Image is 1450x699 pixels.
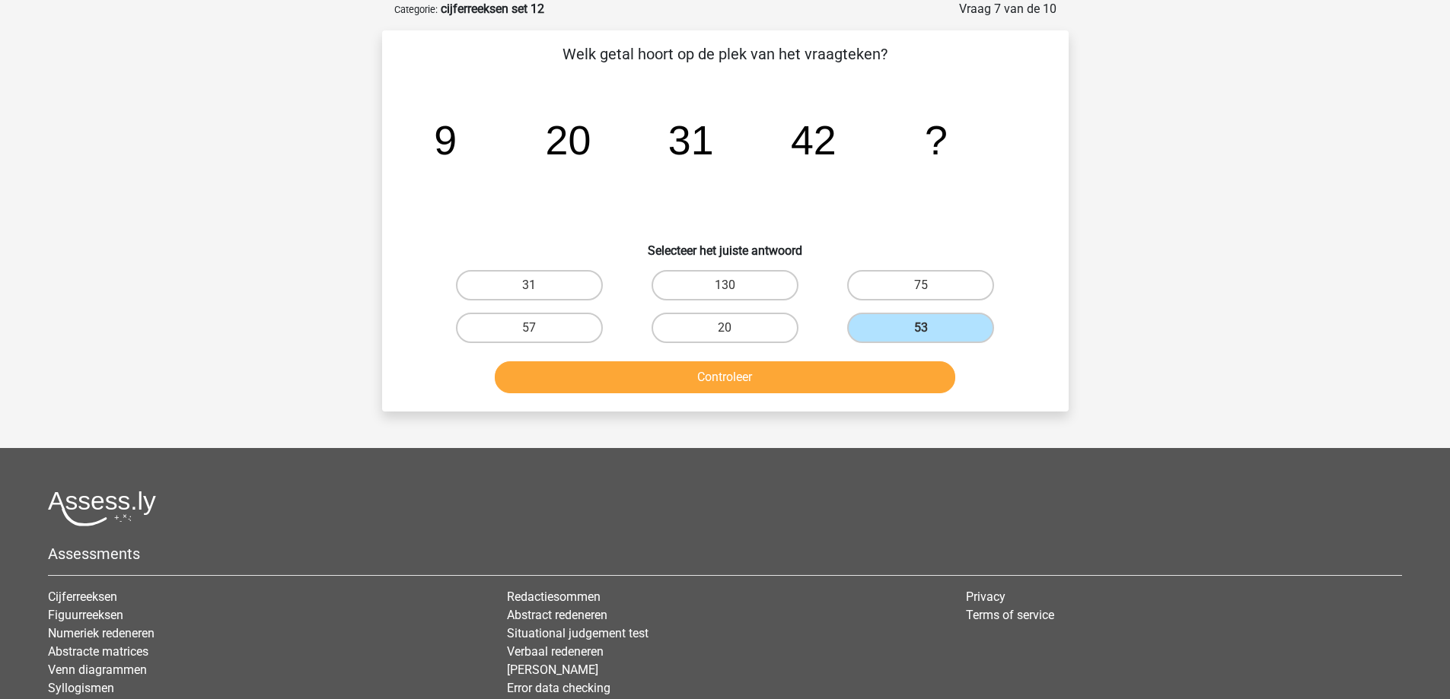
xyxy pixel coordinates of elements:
a: Venn diagrammen [48,662,147,677]
small: Categorie: [394,4,438,15]
tspan: 9 [434,117,457,163]
a: Error data checking [507,681,610,695]
a: Abstracte matrices [48,644,148,659]
a: Figuurreeksen [48,608,123,622]
img: Assessly logo [48,491,156,526]
a: Syllogismen [48,681,114,695]
label: 57 [456,313,603,343]
a: Situational judgement test [507,626,649,640]
label: 20 [652,313,798,343]
tspan: ? [925,117,948,163]
label: 75 [847,270,994,300]
strong: cijferreeksen set 12 [441,2,544,16]
a: [PERSON_NAME] [507,662,598,677]
a: Verbaal redeneren [507,644,604,659]
p: Welk getal hoort op de plek van het vraagteken? [406,43,1044,65]
a: Cijferreeksen [48,589,117,604]
h6: Selecteer het juiste antwoord [406,231,1044,258]
tspan: 42 [790,117,836,163]
label: 53 [847,313,994,343]
a: Privacy [966,589,1005,604]
a: Terms of service [966,608,1054,622]
a: Abstract redeneren [507,608,607,622]
label: 130 [652,270,798,300]
h5: Assessments [48,545,1402,563]
button: Controleer [495,361,955,393]
a: Redactiesommen [507,589,601,604]
tspan: 20 [545,117,591,163]
label: 31 [456,270,603,300]
a: Numeriek redeneren [48,626,155,640]
tspan: 31 [668,117,713,163]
